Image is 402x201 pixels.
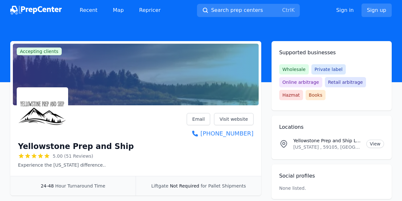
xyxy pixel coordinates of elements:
h2: Locations [279,123,384,131]
span: Not Required [170,183,199,188]
span: Liftgate [151,183,168,188]
h1: Yellowstone Prep and Ship [18,141,134,152]
span: Hour Turnaround Time [55,183,105,188]
kbd: Ctrl [282,7,291,13]
img: PrepCenter [10,6,62,15]
a: Email [187,113,210,125]
span: Search prep centers [211,6,263,14]
a: Map [108,4,129,17]
span: 24-48 [41,183,54,188]
span: Books [306,90,326,100]
span: Private label [311,64,346,74]
span: Accepting clients [17,48,62,55]
img: Yellowstone Prep and Ship [18,89,67,137]
a: Sign up [362,4,392,17]
a: Visit website [214,113,254,125]
a: Sign in [336,6,354,14]
span: 5.00 (51 Reviews) [53,153,93,159]
p: Yellowstone Prep and Ship Location [293,137,361,144]
p: [US_STATE] , 59105, [GEOGRAPHIC_DATA] [293,144,361,150]
a: Repricer [134,4,166,17]
p: None listed. [279,185,306,191]
p: Experience the [US_STATE] difference.. [18,162,134,168]
a: View [366,140,384,148]
h2: Social profiles [279,172,384,180]
span: Wholesale [279,64,309,74]
button: Search prep centersCtrlK [197,4,300,17]
span: Online arbitrage [279,77,322,87]
span: Hazmat [279,90,303,100]
a: Recent [75,4,103,17]
span: for Pallet Shipments [201,183,246,188]
span: Retail arbitrage [325,77,366,87]
kbd: K [291,7,295,13]
a: [PHONE_NUMBER] [187,129,253,138]
h2: Supported businesses [279,49,384,57]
